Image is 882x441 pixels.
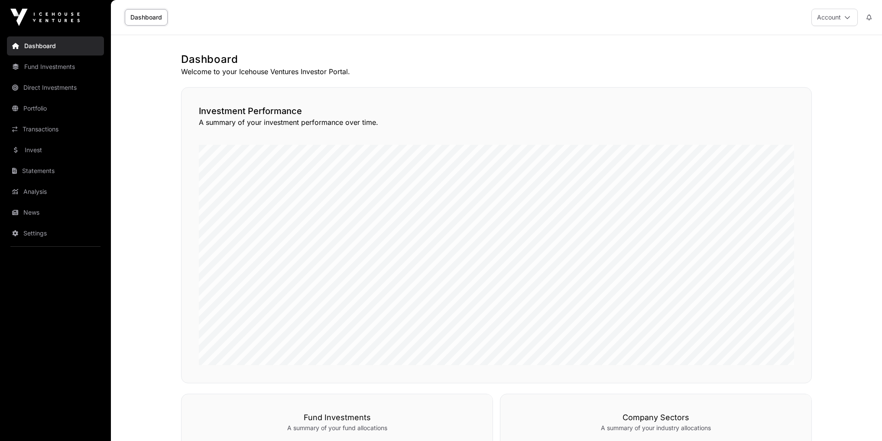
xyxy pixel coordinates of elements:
h3: Fund Investments [199,412,475,424]
a: Dashboard [125,9,168,26]
p: A summary of your investment performance over time. [199,117,794,127]
p: Welcome to your Icehouse Ventures Investor Portal. [181,66,812,77]
a: Analysis [7,182,104,201]
a: Portfolio [7,99,104,118]
img: Icehouse Ventures Logo [10,9,80,26]
a: Statements [7,161,104,180]
p: A summary of your industry allocations [518,424,794,432]
iframe: Chat Widget [839,399,882,441]
h1: Dashboard [181,52,812,66]
h2: Investment Performance [199,105,794,117]
a: Dashboard [7,36,104,56]
a: News [7,203,104,222]
a: Transactions [7,120,104,139]
a: Settings [7,224,104,243]
a: Invest [7,140,104,160]
a: Fund Investments [7,57,104,76]
h3: Company Sectors [518,412,794,424]
p: A summary of your fund allocations [199,424,475,432]
a: Direct Investments [7,78,104,97]
button: Account [811,9,858,26]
